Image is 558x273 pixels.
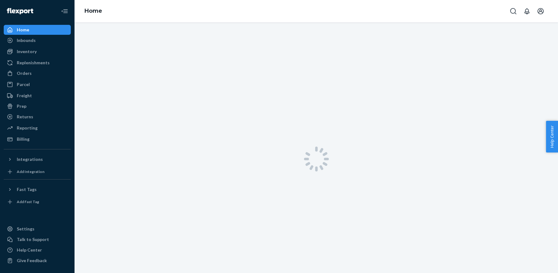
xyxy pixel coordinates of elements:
div: Inventory [17,48,37,55]
button: Talk to Support [4,234,71,244]
a: Settings [4,224,71,234]
div: Help Center [17,247,42,253]
a: Orders [4,68,71,78]
a: Prep [4,101,71,111]
div: Freight [17,93,32,99]
div: Add Fast Tag [17,199,39,204]
a: Home [84,7,102,14]
div: Reporting [17,125,38,131]
button: Open account menu [534,5,547,17]
button: Help Center [546,121,558,152]
button: Open notifications [521,5,533,17]
div: Parcel [17,81,30,88]
button: Give Feedback [4,256,71,266]
a: Inbounds [4,35,71,45]
div: Replenishments [17,60,50,66]
button: Open Search Box [507,5,519,17]
div: Fast Tags [17,186,37,193]
div: Inbounds [17,37,36,43]
div: Home [17,27,29,33]
div: Give Feedback [17,257,47,264]
ol: breadcrumbs [79,2,107,20]
a: Replenishments [4,58,71,68]
a: Home [4,25,71,35]
div: Settings [17,226,34,232]
div: Talk to Support [17,236,49,243]
div: Orders [17,70,32,76]
div: Billing [17,136,29,142]
a: Parcel [4,80,71,89]
div: Add Integration [17,169,44,174]
a: Reporting [4,123,71,133]
a: Billing [4,134,71,144]
a: Freight [4,91,71,101]
a: Returns [4,112,71,122]
img: Flexport logo [7,8,33,14]
button: Close Navigation [58,5,71,17]
div: Prep [17,103,26,109]
a: Add Fast Tag [4,197,71,207]
a: Help Center [4,245,71,255]
div: Integrations [17,156,43,162]
button: Fast Tags [4,184,71,194]
div: Returns [17,114,33,120]
button: Integrations [4,154,71,164]
a: Add Integration [4,167,71,177]
a: Inventory [4,47,71,57]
